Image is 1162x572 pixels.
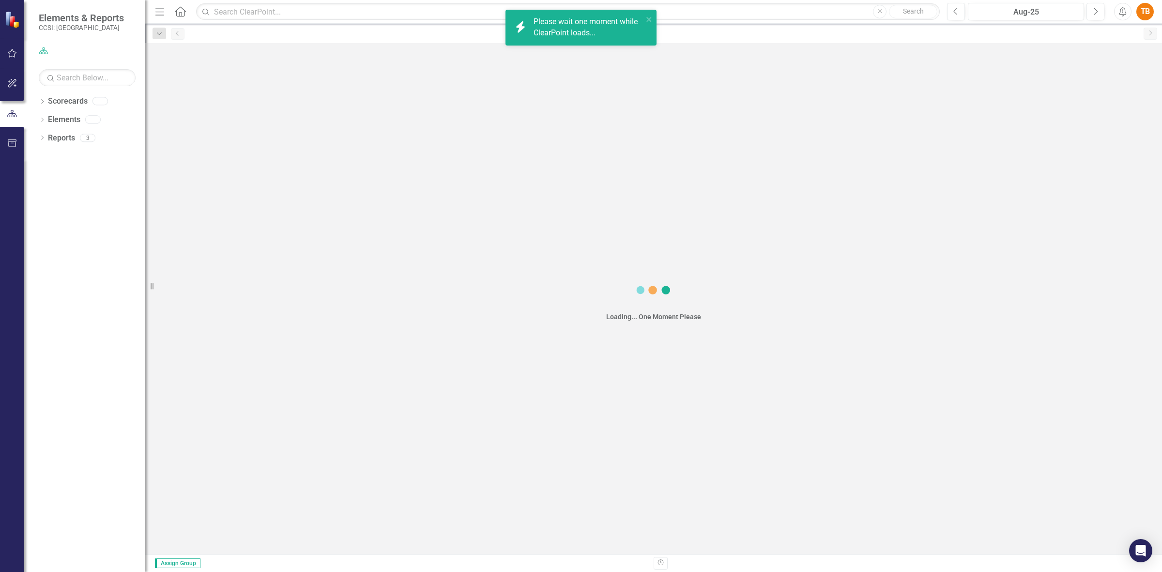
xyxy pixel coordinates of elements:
div: Open Intercom Messenger [1129,539,1152,562]
input: Search ClearPoint... [196,3,940,20]
a: Elements [48,114,80,125]
a: Scorecards [48,96,88,107]
small: CCSI: [GEOGRAPHIC_DATA] [39,24,124,31]
div: Please wait one moment while ClearPoint loads... [534,16,643,39]
input: Search Below... [39,69,136,86]
span: Search [903,7,924,15]
div: Aug-25 [971,6,1081,18]
span: Assign Group [155,558,200,568]
div: 3 [80,134,95,142]
img: ClearPoint Strategy [5,11,22,28]
span: Elements & Reports [39,12,124,24]
div: Loading... One Moment Please [606,312,701,322]
button: Search [889,5,937,18]
a: Reports [48,133,75,144]
button: close [646,14,653,25]
button: Aug-25 [968,3,1084,20]
button: TB [1136,3,1154,20]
